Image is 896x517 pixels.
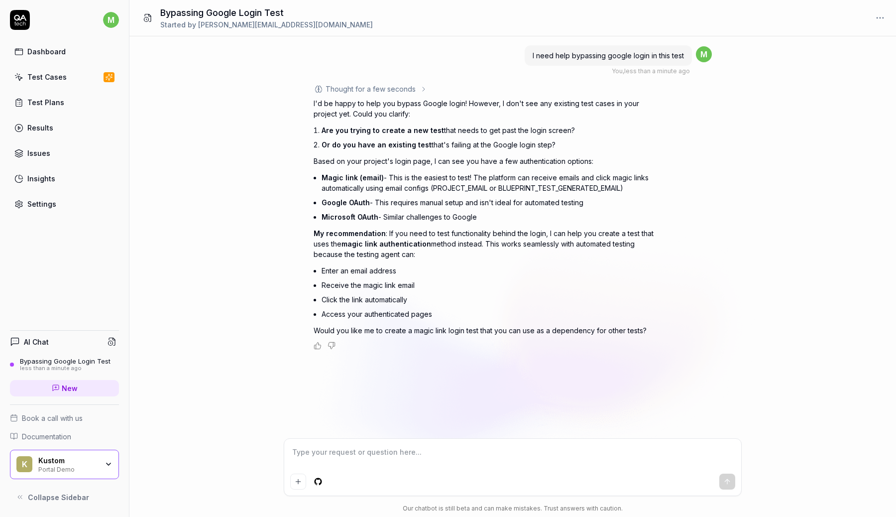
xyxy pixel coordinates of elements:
[160,19,373,30] div: Started by
[103,10,119,30] button: m
[10,450,119,480] button: KKustomPortal Demo
[20,357,111,365] div: Bypassing Google Login Test
[328,342,336,350] button: Negative feedback
[24,337,49,347] h4: AI Chat
[322,278,662,292] li: Receive the magic link email
[314,98,662,119] p: I'd be happy to help you bypass Google login! However, I don't see any existing test cases in you...
[290,474,306,490] button: Add attachment
[10,118,119,137] a: Results
[198,20,373,29] span: [PERSON_NAME][EMAIL_ADDRESS][DOMAIN_NAME]
[10,42,119,61] a: Dashboard
[322,140,432,149] span: Or do you have an existing test
[322,137,662,152] li: that's failing at the Google login step?
[322,173,384,182] span: Magic link (email)
[27,199,56,209] div: Settings
[322,195,662,210] li: - This requires manual setup and isn't ideal for automated testing
[27,173,55,184] div: Insights
[314,229,386,238] span: My recommendation
[322,307,662,321] li: Access your authenticated pages
[284,504,742,513] div: Our chatbot is still beta and can make mistakes. Trust answers with caution.
[322,292,662,307] li: Click the link automatically
[10,431,119,442] a: Documentation
[322,198,370,207] span: Google OAuth
[10,357,119,372] a: Bypassing Google Login Testless than a minute ago
[322,210,662,224] li: - Similar challenges to Google
[27,148,50,158] div: Issues
[62,383,78,393] span: New
[322,170,662,195] li: - This is the easiest to test! The platform can receive emails and click magic links automaticall...
[696,46,712,62] span: m
[10,487,119,507] button: Collapse Sidebar
[27,46,66,57] div: Dashboard
[612,67,623,75] span: You
[28,492,89,503] span: Collapse Sidebar
[10,380,119,396] a: New
[16,456,32,472] span: K
[10,93,119,112] a: Test Plans
[326,84,416,94] div: Thought for a few seconds
[314,228,662,259] p: : If you need to test functionality behind the login, I can help you create a test that uses the ...
[314,325,662,336] p: Would you like me to create a magic link login test that you can use as a dependency for other te...
[38,465,98,473] div: Portal Demo
[322,263,662,278] li: Enter an email address
[103,12,119,28] span: m
[160,6,373,19] h1: Bypassing Google Login Test
[10,143,119,163] a: Issues
[314,342,322,350] button: Positive feedback
[10,413,119,423] a: Book a call with us
[38,456,98,465] div: Kustom
[10,169,119,188] a: Insights
[10,194,119,214] a: Settings
[314,156,662,166] p: Based on your project's login page, I can see you have a few authentication options:
[341,240,431,248] span: magic link authentication
[20,365,111,372] div: less than a minute ago
[27,123,53,133] div: Results
[27,72,67,82] div: Test Cases
[322,126,444,134] span: Are you trying to create a new test
[322,123,662,137] li: that needs to get past the login screen?
[612,67,690,76] div: , less than a minute ago
[22,413,83,423] span: Book a call with us
[27,97,64,108] div: Test Plans
[22,431,71,442] span: Documentation
[322,213,378,221] span: Microsoft OAuth
[533,51,684,60] span: I need help bypassing google login in this test
[10,67,119,87] a: Test Cases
